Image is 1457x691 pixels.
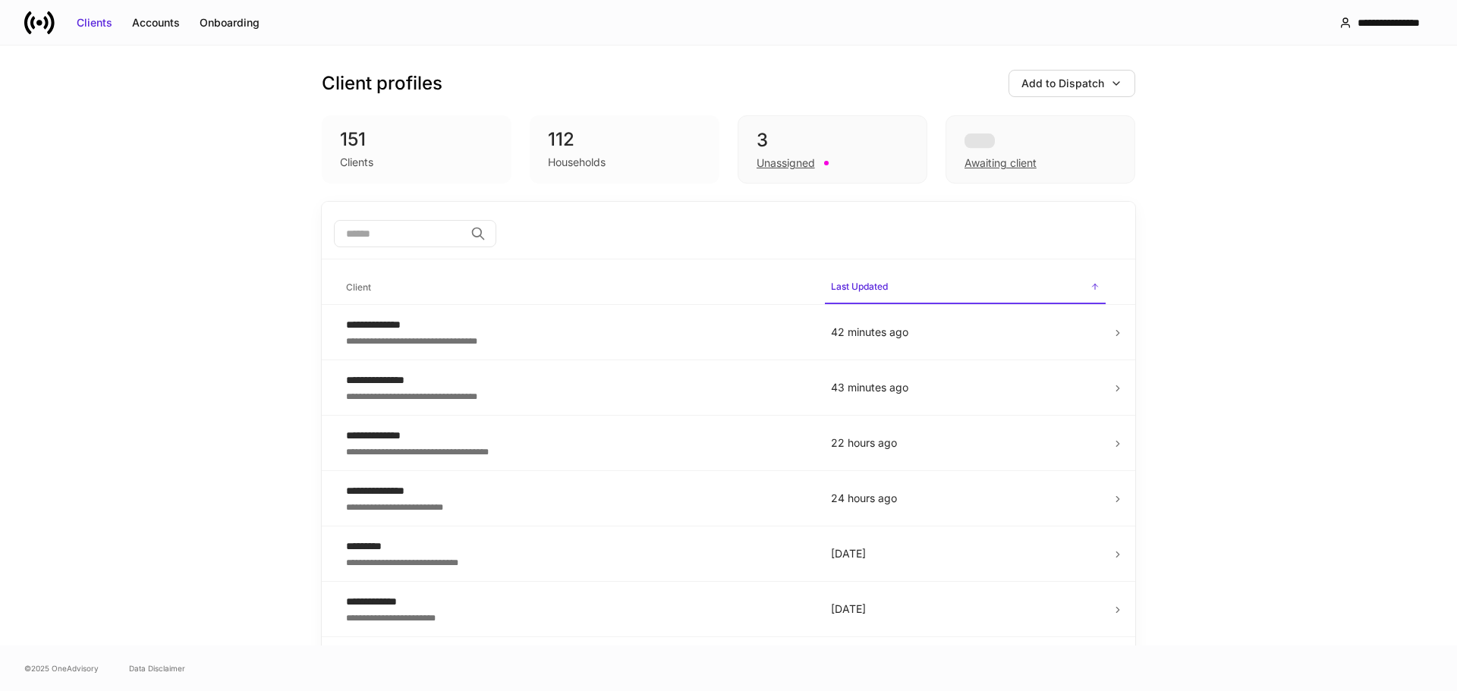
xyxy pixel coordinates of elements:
button: Clients [67,11,122,35]
div: Awaiting client [965,155,1037,171]
span: © 2025 OneAdvisory [24,662,99,674]
div: Clients [340,155,373,170]
div: Unassigned [757,155,815,171]
div: 151 [340,127,493,152]
div: Awaiting client [946,115,1135,184]
button: Add to Dispatch [1009,70,1135,97]
span: Client [340,272,813,303]
div: Onboarding [200,15,260,30]
button: Onboarding [190,11,269,35]
button: Accounts [122,11,190,35]
p: [DATE] [831,546,1100,561]
div: 112 [548,127,701,152]
p: 43 minutes ago [831,380,1100,395]
a: Data Disclaimer [129,662,185,674]
span: Last Updated [825,272,1106,304]
p: [DATE] [831,601,1100,617]
h6: Last Updated [831,279,888,294]
p: 22 hours ago [831,435,1100,451]
div: 3 [757,128,908,152]
div: 3Unassigned [738,115,927,184]
div: Add to Dispatch [1021,76,1104,91]
p: 42 minutes ago [831,325,1100,340]
div: Households [548,155,606,170]
div: Accounts [132,15,180,30]
p: 24 hours ago [831,491,1100,506]
h3: Client profiles [322,71,442,96]
div: Clients [77,15,112,30]
h6: Client [346,280,371,294]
